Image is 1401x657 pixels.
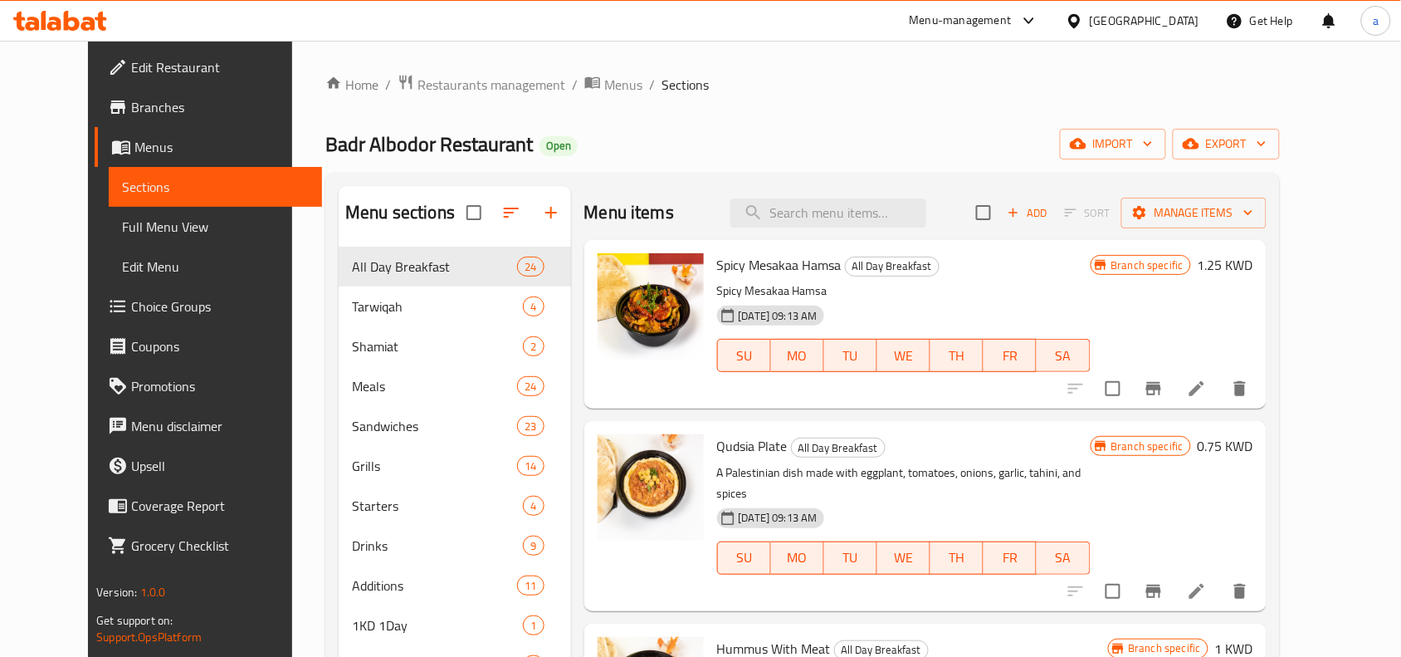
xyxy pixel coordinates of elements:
img: Spicy Mesakaa Hamsa [598,253,704,360]
span: Add item [1001,200,1054,226]
a: Home [325,75,378,95]
span: Branches [131,97,309,117]
button: delete [1220,369,1260,409]
div: Additions11 [339,566,570,606]
span: Open [539,139,578,153]
span: MO [778,546,818,570]
span: 24 [518,379,543,395]
span: Branch specific [1122,640,1208,656]
span: Select to update [1096,371,1130,406]
h2: Menu items [584,200,675,225]
span: FR [990,546,1030,570]
span: 14 [518,458,543,474]
span: Sections [122,177,309,197]
button: TH [930,339,984,372]
div: Shamiat [352,336,523,356]
span: Sandwiches [352,416,517,436]
span: WE [884,344,924,368]
button: SU [717,542,771,575]
span: SU [725,344,764,368]
span: Get support on: [96,610,173,631]
span: SA [1043,546,1083,570]
button: Branch-specific-item [1134,571,1174,611]
button: TU [824,339,877,372]
span: [DATE] 09:13 AM [732,510,824,526]
span: TU [831,344,871,368]
div: Starters4 [339,486,570,526]
div: Additions [352,576,517,596]
button: Add [1001,200,1054,226]
img: Qudsia Plate [598,434,704,541]
span: All Day Breakfast [792,439,885,458]
button: MO [771,542,824,575]
a: Upsell [95,446,322,486]
button: WE [877,542,930,575]
span: FR [990,344,1030,368]
span: 23 [518,419,543,434]
span: Meals [352,376,517,396]
p: A Palestinian dish made with eggplant, tomatoes, onions, garlic, tahini, and spices [717,463,1091,504]
span: Grocery Checklist [131,536,309,556]
span: SA [1043,344,1083,368]
span: 24 [518,259,543,275]
span: Qudsia Plate [717,434,788,458]
div: Sandwiches23 [339,406,570,446]
span: Menu disclaimer [131,416,309,436]
button: TH [930,542,984,575]
span: Restaurants management [417,75,565,95]
nav: breadcrumb [325,74,1280,96]
div: items [517,376,544,396]
span: Drinks [352,536,523,556]
div: All Day Breakfast24 [339,247,570,287]
span: a [1373,12,1379,30]
span: export [1186,134,1267,154]
span: Edit Restaurant [131,57,309,77]
span: Full Menu View [122,217,309,237]
p: Spicy Mesakaa Hamsa [717,281,1091,302]
div: Menu-management [910,11,1012,31]
a: Promotions [95,366,322,406]
span: Edit Menu [122,257,309,277]
div: items [523,496,544,516]
div: items [517,456,544,476]
span: import [1073,134,1153,154]
a: Full Menu View [109,207,322,247]
span: Tarwiqah [352,297,523,316]
div: All Day Breakfast [845,257,940,277]
h6: 1.25 KWD [1198,253,1253,277]
button: SU [717,339,771,372]
span: Sort sections [491,193,531,233]
button: FR [984,542,1037,575]
span: Select section [966,195,1001,230]
a: Menu disclaimer [95,406,322,446]
div: Open [539,136,578,156]
li: / [572,75,578,95]
span: TU [831,546,871,570]
button: Manage items [1121,198,1267,228]
span: [DATE] 09:13 AM [732,308,824,324]
a: Sections [109,167,322,207]
span: SU [725,546,764,570]
button: FR [984,339,1037,372]
span: Grills [352,456,517,476]
span: WE [884,546,924,570]
div: Meals24 [339,366,570,406]
span: 1KD 1Day [352,615,523,635]
div: Drinks9 [339,526,570,566]
span: 4 [524,498,543,514]
h2: Menu sections [345,200,455,225]
span: Spicy Mesakaa Hamsa [717,253,842,277]
span: 4 [524,299,543,315]
span: Starters [352,496,523,516]
div: items [517,257,544,277]
div: [GEOGRAPHIC_DATA] [1090,12,1199,30]
div: Grills14 [339,446,570,486]
span: MO [778,344,818,368]
span: Menus [134,137,309,157]
div: All Day Breakfast [791,438,886,458]
a: Choice Groups [95,287,322,326]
